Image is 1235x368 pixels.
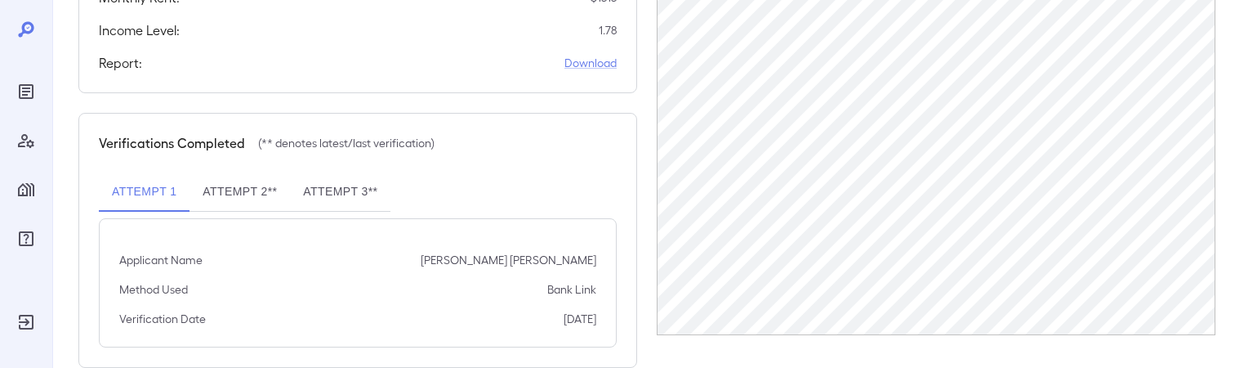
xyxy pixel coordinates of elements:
p: Method Used [119,281,188,298]
h5: Income Level: [99,20,180,40]
p: Applicant Name [119,252,203,268]
p: 1.78 [599,22,617,38]
div: Reports [13,79,39,105]
div: Manage Users [13,128,39,154]
button: Attempt 2** [189,173,290,212]
h5: Report: [99,53,142,73]
p: [PERSON_NAME] [PERSON_NAME] [421,252,596,268]
p: Bank Link [547,281,596,298]
a: Download [564,55,617,71]
p: Verification Date [119,311,206,327]
div: Log Out [13,309,39,335]
div: FAQ [13,226,39,252]
p: [DATE] [564,311,596,327]
div: Manage Properties [13,177,39,203]
button: Attempt 3** [290,173,390,212]
button: Attempt 1 [99,173,189,212]
h5: Verifications Completed [99,133,245,153]
p: (** denotes latest/last verification) [258,135,435,151]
